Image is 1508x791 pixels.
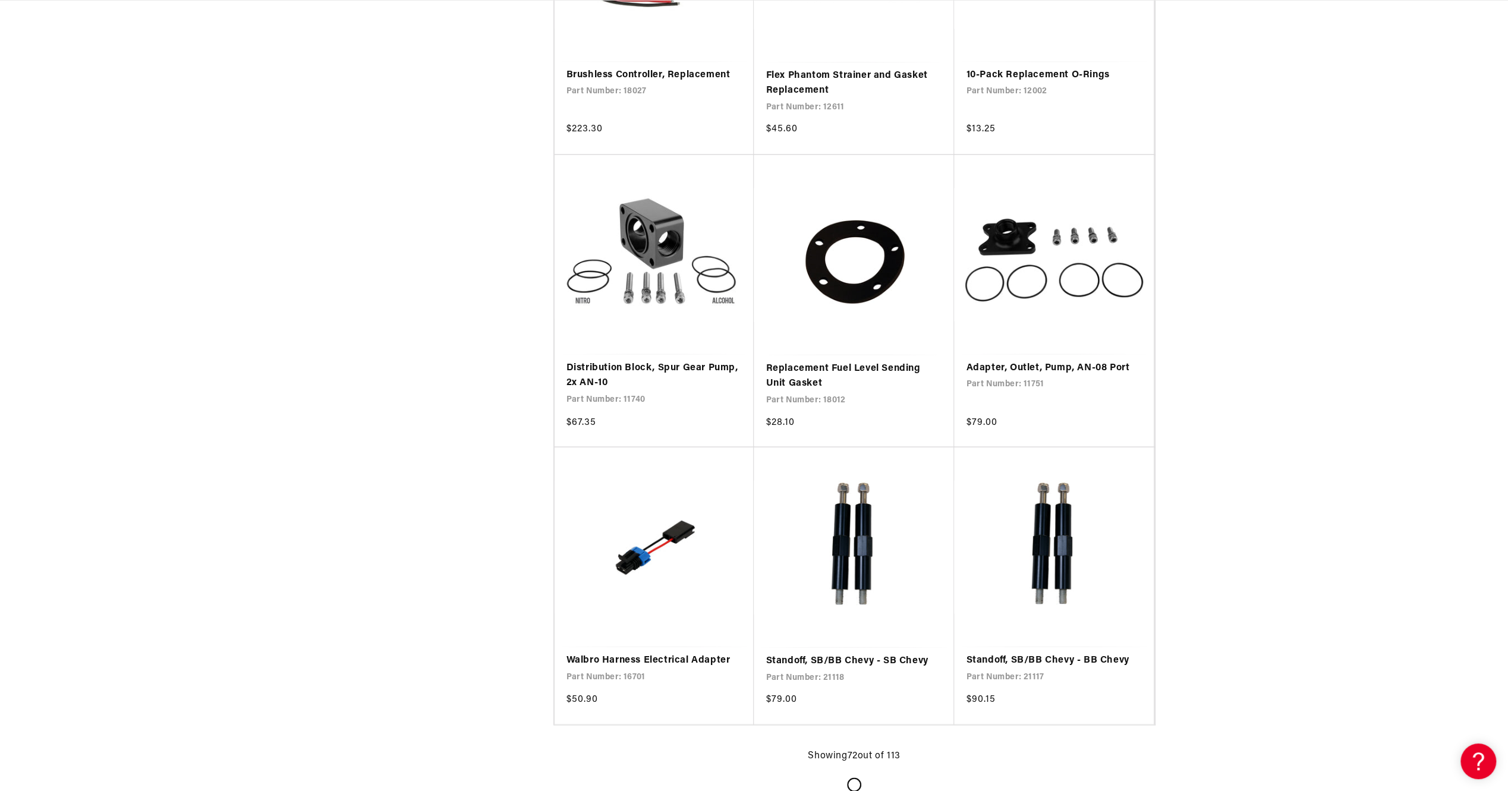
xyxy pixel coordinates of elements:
[766,361,942,391] a: Replacement Fuel Level Sending Unit Gasket
[966,653,1142,668] a: Standoff, SB/BB Chevy - BB Chevy
[566,68,742,83] a: Brushless Controller, Replacement
[848,751,858,760] span: 72
[808,748,900,764] p: Showing out of 113
[966,68,1142,83] a: 10-Pack Replacement O-Rings
[966,360,1142,376] a: Adapter, Outlet, Pump, AN-08 Port
[566,360,742,390] a: Distribution Block, Spur Gear Pump, 2x AN-10
[766,653,942,669] a: Standoff, SB/BB Chevy - SB Chevy
[566,653,742,668] a: Walbro Harness Electrical Adapter
[766,68,942,99] a: Flex Phantom Strainer and Gasket Replacement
